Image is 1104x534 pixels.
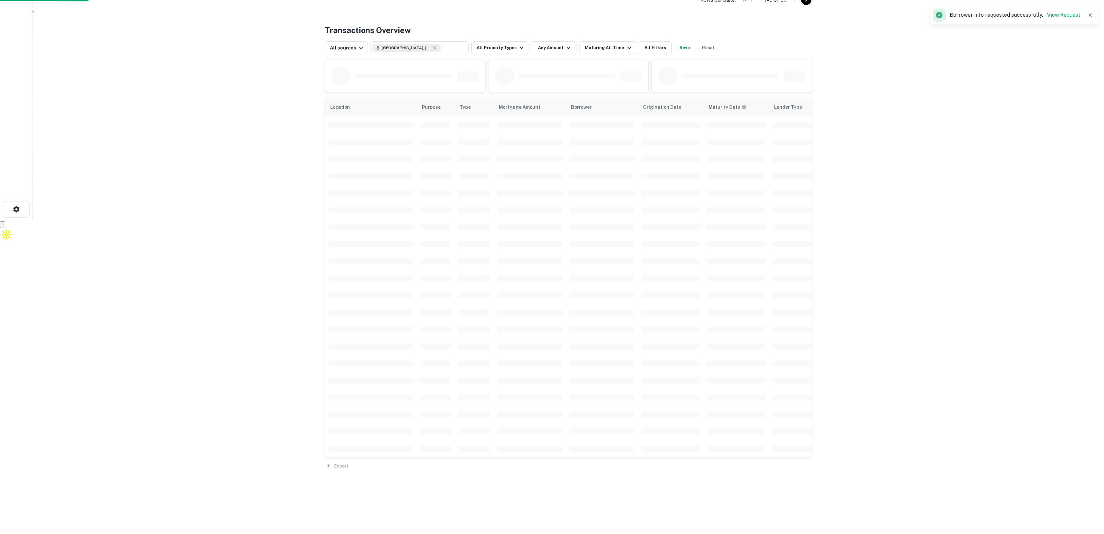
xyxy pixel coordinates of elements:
[422,103,449,111] span: Purpose
[571,103,592,111] span: Borrower
[703,98,769,116] th: Maturity dates displayed may be estimated. Please contact the lender for the most accurate maturi...
[1071,482,1104,513] iframe: Chat Widget
[566,98,638,116] th: Borrower
[1047,12,1080,18] a: View Request
[382,45,431,51] span: [GEOGRAPHIC_DATA], [GEOGRAPHIC_DATA], [GEOGRAPHIC_DATA]
[774,103,802,111] span: Lender Type
[769,98,828,116] th: Lender Type
[471,41,528,54] button: All Property Types
[698,41,719,54] button: Reset
[643,103,690,111] span: Origination Date
[325,41,368,54] button: All sources
[531,41,577,54] button: Any Amount
[499,103,549,111] span: Mortgage Amount
[639,41,672,54] button: All Filters
[709,104,740,111] h6: Maturity Date
[330,103,358,111] span: Location
[580,41,636,54] button: Maturing All Time
[325,98,417,116] th: Location
[709,104,747,111] div: Maturity dates displayed may be estimated. Please contact the lender for the most accurate maturi...
[950,11,1080,19] p: Borrower info requested successfully.
[674,41,695,54] button: Save your search to get updates of matches that match your search criteria.
[325,98,812,457] div: scrollable content
[454,98,494,116] th: Type
[460,103,479,111] span: Type
[330,44,365,52] div: All sources
[494,98,566,116] th: Mortgage Amount
[638,98,703,116] th: Origination Date
[709,104,755,111] span: Maturity dates displayed may be estimated. Please contact the lender for the most accurate maturi...
[417,98,454,116] th: Purpose
[325,24,411,36] h4: Transactions Overview
[585,44,633,52] div: Maturing All Time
